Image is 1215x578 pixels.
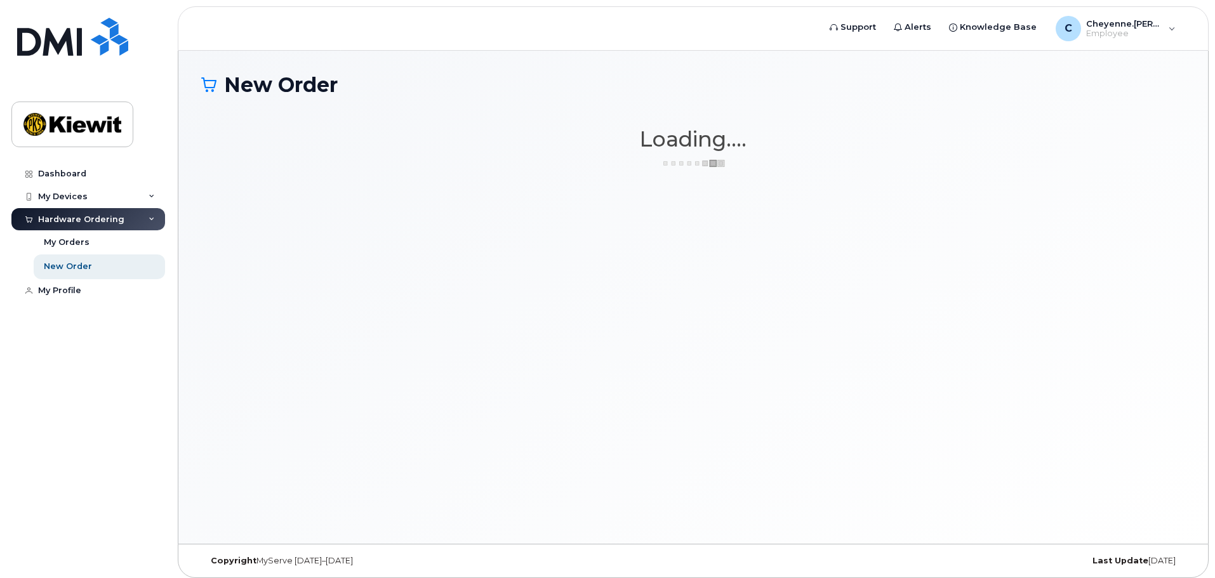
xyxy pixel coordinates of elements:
div: MyServe [DATE]–[DATE] [201,556,529,566]
strong: Copyright [211,556,256,565]
div: [DATE] [857,556,1185,566]
h1: Loading.... [201,128,1185,150]
img: ajax-loader-3a6953c30dc77f0bf724df975f13086db4f4c1262e45940f03d1251963f1bf2e.gif [661,159,725,168]
h1: New Order [201,74,1185,96]
strong: Last Update [1092,556,1148,565]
